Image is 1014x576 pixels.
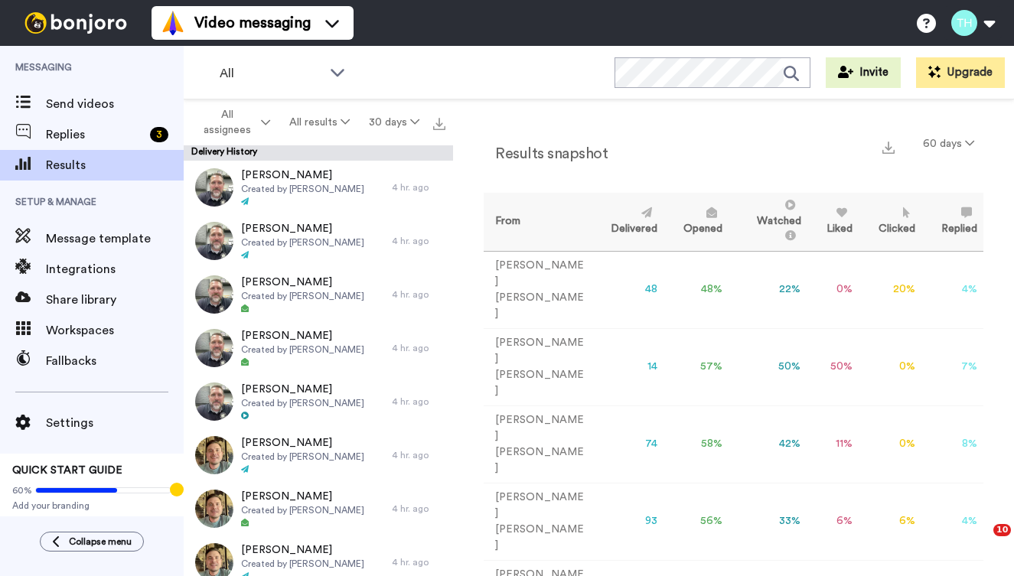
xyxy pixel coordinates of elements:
[196,107,258,138] span: All assignees
[241,489,364,504] span: [PERSON_NAME]
[241,236,364,249] span: Created by [PERSON_NAME]
[46,260,184,278] span: Integrations
[241,451,364,463] span: Created by [PERSON_NAME]
[184,375,453,428] a: [PERSON_NAME]Created by [PERSON_NAME]4 hr. ago
[194,12,311,34] span: Video messaging
[664,328,729,405] td: 57 %
[46,156,184,174] span: Results
[241,542,364,558] span: [PERSON_NAME]
[392,288,445,301] div: 4 hr. ago
[591,193,664,251] th: Delivered
[195,382,233,421] img: 07d66d41-47a1-43e2-bac9-f68a499c12d6-thumb.jpg
[184,428,453,482] a: [PERSON_NAME]Created by [PERSON_NAME]4 hr. ago
[591,251,664,328] td: 48
[729,405,807,483] td: 42 %
[921,328,983,405] td: 7 %
[664,193,729,251] th: Opened
[18,12,133,34] img: bj-logo-header-white.svg
[859,251,921,328] td: 20 %
[664,251,729,328] td: 48 %
[993,524,1011,536] span: 10
[241,504,364,516] span: Created by [PERSON_NAME]
[591,328,664,405] td: 14
[392,503,445,515] div: 4 hr. ago
[241,397,364,409] span: Created by [PERSON_NAME]
[484,193,591,251] th: From
[220,64,322,83] span: All
[392,235,445,247] div: 4 hr. ago
[484,483,591,560] td: [PERSON_NAME] [PERSON_NAME]
[484,251,591,328] td: [PERSON_NAME] [PERSON_NAME]
[664,405,729,483] td: 58 %
[921,193,983,251] th: Replied
[195,222,233,260] img: b277a1f6-68cd-4774-81be-0cc349968117-thumb.jpg
[195,168,233,207] img: 4428af2f-7bac-4e1e-bb82-76b3e7437026-thumb.jpg
[392,449,445,461] div: 4 hr. ago
[484,328,591,405] td: [PERSON_NAME] [PERSON_NAME]
[664,483,729,560] td: 56 %
[433,118,445,130] img: export.svg
[46,321,184,340] span: Workspaces
[921,251,983,328] td: 4 %
[807,328,859,405] td: 50 %
[195,490,233,528] img: b1b39cd4-16c1-401f-bcd0-afd32a606870-thumb.jpg
[914,130,983,158] button: 60 days
[807,193,859,251] th: Liked
[241,275,364,290] span: [PERSON_NAME]
[807,405,859,483] td: 11 %
[184,145,453,161] div: Delivery History
[591,483,664,560] td: 93
[859,483,921,560] td: 6 %
[12,484,32,496] span: 60%
[170,483,184,496] div: Tooltip anchor
[882,142,895,154] img: export.svg
[241,221,364,236] span: [PERSON_NAME]
[12,500,171,512] span: Add your branding
[392,395,445,408] div: 4 hr. ago
[392,556,445,568] div: 4 hr. ago
[359,109,429,136] button: 30 days
[591,405,664,483] td: 74
[429,111,450,134] button: Export all results that match these filters now.
[962,524,999,561] iframe: Intercom live chat
[807,251,859,328] td: 0 %
[69,535,132,548] span: Collapse menu
[729,251,807,328] td: 22 %
[150,127,168,142] div: 3
[195,329,233,367] img: 8b9d3469-8ebb-4264-be14-4307b2810675-thumb.jpg
[878,135,899,158] button: Export a summary of each team member’s results that match this filter now.
[729,483,807,560] td: 33 %
[392,342,445,354] div: 4 hr. ago
[46,229,184,248] span: Message template
[241,183,364,195] span: Created by [PERSON_NAME]
[184,482,453,535] a: [PERSON_NAME]Created by [PERSON_NAME]4 hr. ago
[46,95,184,113] span: Send videos
[859,328,921,405] td: 0 %
[826,57,901,88] button: Invite
[195,275,233,314] img: 03088e1f-44a0-46a0-b41c-67922b669ea4-thumb.jpg
[195,436,233,474] img: ee9f9ab4-fda8-469a-acb4-764c8c032cf1-thumb.jpg
[921,483,983,560] td: 4 %
[241,290,364,302] span: Created by [PERSON_NAME]
[392,181,445,194] div: 4 hr. ago
[46,125,144,144] span: Replies
[184,161,453,214] a: [PERSON_NAME]Created by [PERSON_NAME]4 hr. ago
[40,532,144,552] button: Collapse menu
[241,168,364,183] span: [PERSON_NAME]
[184,321,453,375] a: [PERSON_NAME]Created by [PERSON_NAME]4 hr. ago
[916,57,1005,88] button: Upgrade
[921,405,983,483] td: 8 %
[241,435,364,451] span: [PERSON_NAME]
[161,11,185,35] img: vm-color.svg
[729,328,807,405] td: 50 %
[241,328,364,343] span: [PERSON_NAME]
[484,145,608,162] h2: Results snapshot
[729,193,807,251] th: Watched
[12,465,122,476] span: QUICK START GUIDE
[46,352,184,370] span: Fallbacks
[859,193,921,251] th: Clicked
[187,101,280,144] button: All assignees
[184,268,453,321] a: [PERSON_NAME]Created by [PERSON_NAME]4 hr. ago
[241,382,364,397] span: [PERSON_NAME]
